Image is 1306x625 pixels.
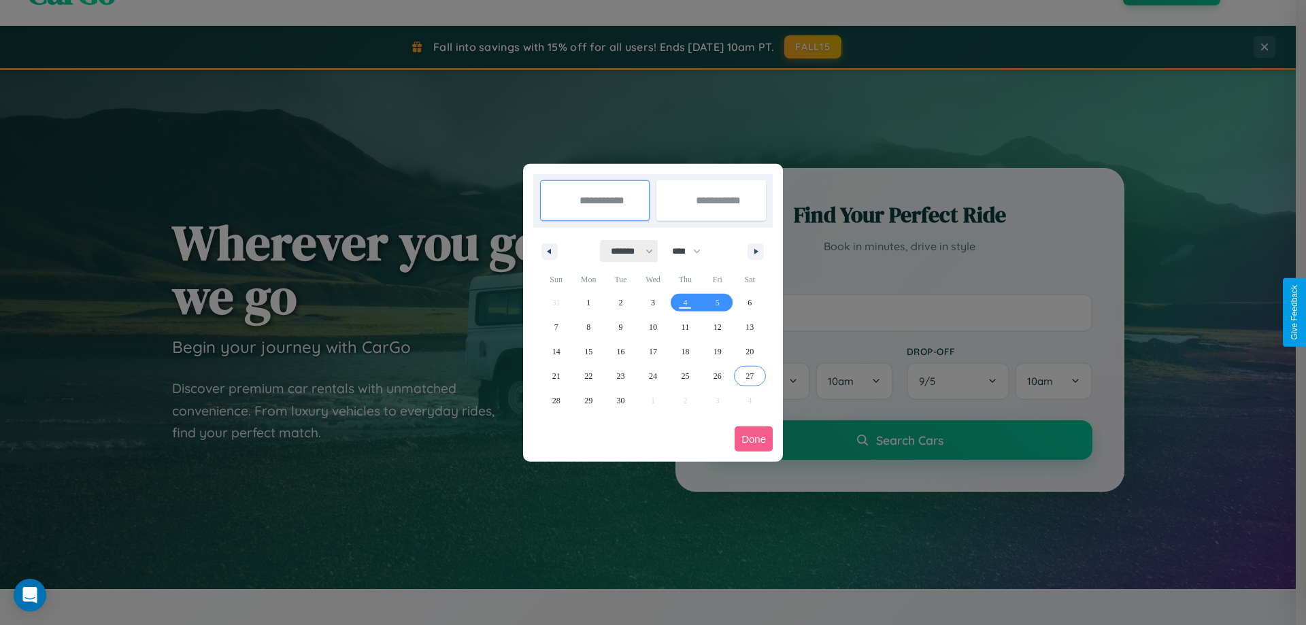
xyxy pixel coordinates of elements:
span: Wed [637,269,669,290]
span: 19 [714,339,722,364]
button: 16 [605,339,637,364]
div: Give Feedback [1290,285,1299,340]
span: 27 [746,364,754,388]
span: 21 [552,364,560,388]
span: Mon [572,269,604,290]
button: 20 [734,339,766,364]
button: 22 [572,364,604,388]
span: 20 [746,339,754,364]
span: 4 [683,290,687,315]
button: Done [735,426,773,452]
button: 27 [734,364,766,388]
span: Fri [701,269,733,290]
button: 7 [540,315,572,339]
span: 29 [584,388,592,413]
button: 26 [701,364,733,388]
button: 2 [605,290,637,315]
button: 9 [605,315,637,339]
button: 14 [540,339,572,364]
span: 6 [748,290,752,315]
button: 25 [669,364,701,388]
button: 17 [637,339,669,364]
div: Open Intercom Messenger [14,579,46,611]
button: 8 [572,315,604,339]
span: 12 [714,315,722,339]
span: 17 [649,339,657,364]
button: 24 [637,364,669,388]
button: 4 [669,290,701,315]
button: 28 [540,388,572,413]
span: Tue [605,269,637,290]
span: 3 [651,290,655,315]
span: Sat [734,269,766,290]
span: 18 [681,339,689,364]
span: Thu [669,269,701,290]
span: 30 [617,388,625,413]
span: 11 [682,315,690,339]
button: 5 [701,290,733,315]
span: 16 [617,339,625,364]
button: 1 [572,290,604,315]
span: 23 [617,364,625,388]
button: 19 [701,339,733,364]
span: 22 [584,364,592,388]
span: Sun [540,269,572,290]
button: 6 [734,290,766,315]
button: 13 [734,315,766,339]
button: 11 [669,315,701,339]
button: 29 [572,388,604,413]
span: 14 [552,339,560,364]
span: 1 [586,290,590,315]
button: 15 [572,339,604,364]
span: 28 [552,388,560,413]
button: 3 [637,290,669,315]
span: 25 [681,364,689,388]
button: 21 [540,364,572,388]
span: 8 [586,315,590,339]
button: 30 [605,388,637,413]
button: 18 [669,339,701,364]
span: 5 [716,290,720,315]
button: 10 [637,315,669,339]
span: 13 [746,315,754,339]
span: 26 [714,364,722,388]
button: 12 [701,315,733,339]
span: 10 [649,315,657,339]
span: 24 [649,364,657,388]
span: 2 [619,290,623,315]
span: 9 [619,315,623,339]
button: 23 [605,364,637,388]
span: 7 [554,315,558,339]
span: 15 [584,339,592,364]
